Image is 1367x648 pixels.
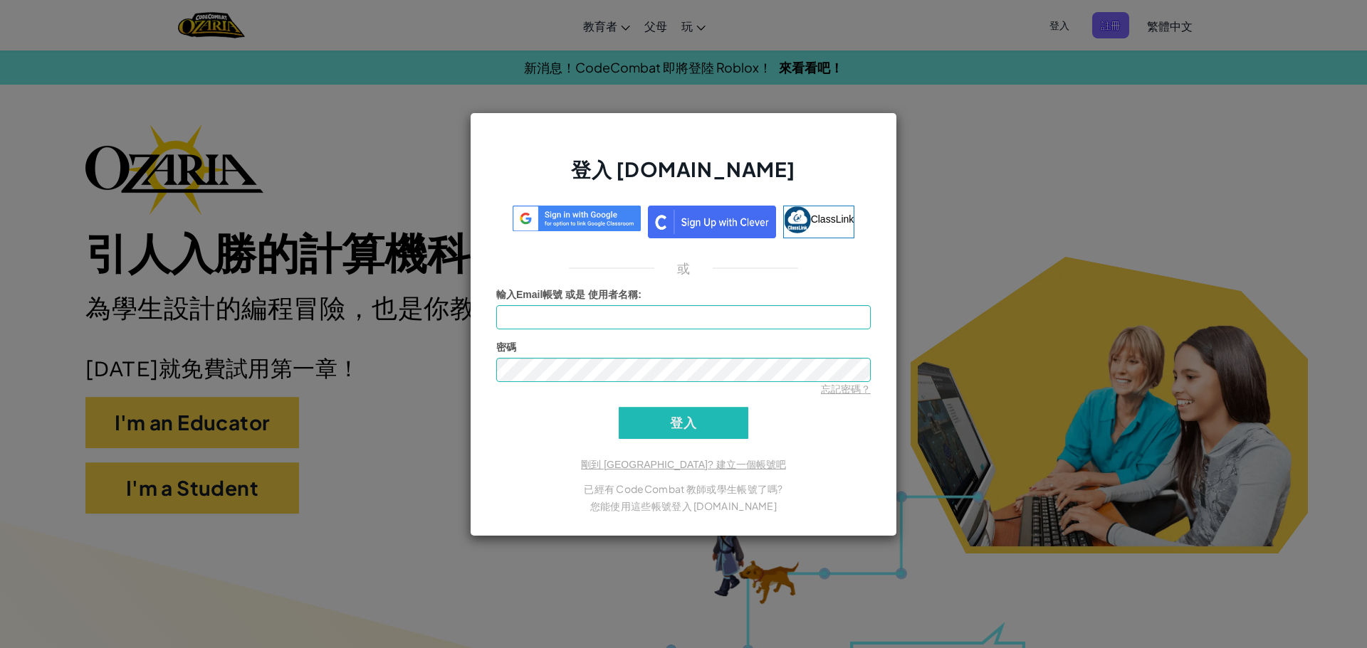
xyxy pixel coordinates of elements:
[581,459,785,470] a: 剛到 [GEOGRAPHIC_DATA]? 建立一個帳號吧
[619,407,748,439] input: 登入
[811,213,854,224] span: ClassLink
[513,206,641,232] img: log-in-google-sso.svg
[496,289,638,300] span: 輸入Email帳號 或是 使用者名稱
[496,156,871,197] h2: 登入 [DOMAIN_NAME]
[496,480,871,497] p: 已經有 CodeCombat 教師或學生帳號了嗎?
[496,497,871,514] p: 您能使用這些帳號登入 [DOMAIN_NAME]
[648,206,776,238] img: clever_sso_button@2x.png
[496,287,641,302] label: :
[784,206,811,233] img: classlink-logo-small.png
[821,383,871,395] a: 忘記密碼？
[496,341,516,353] span: 密碼
[677,260,690,277] p: 或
